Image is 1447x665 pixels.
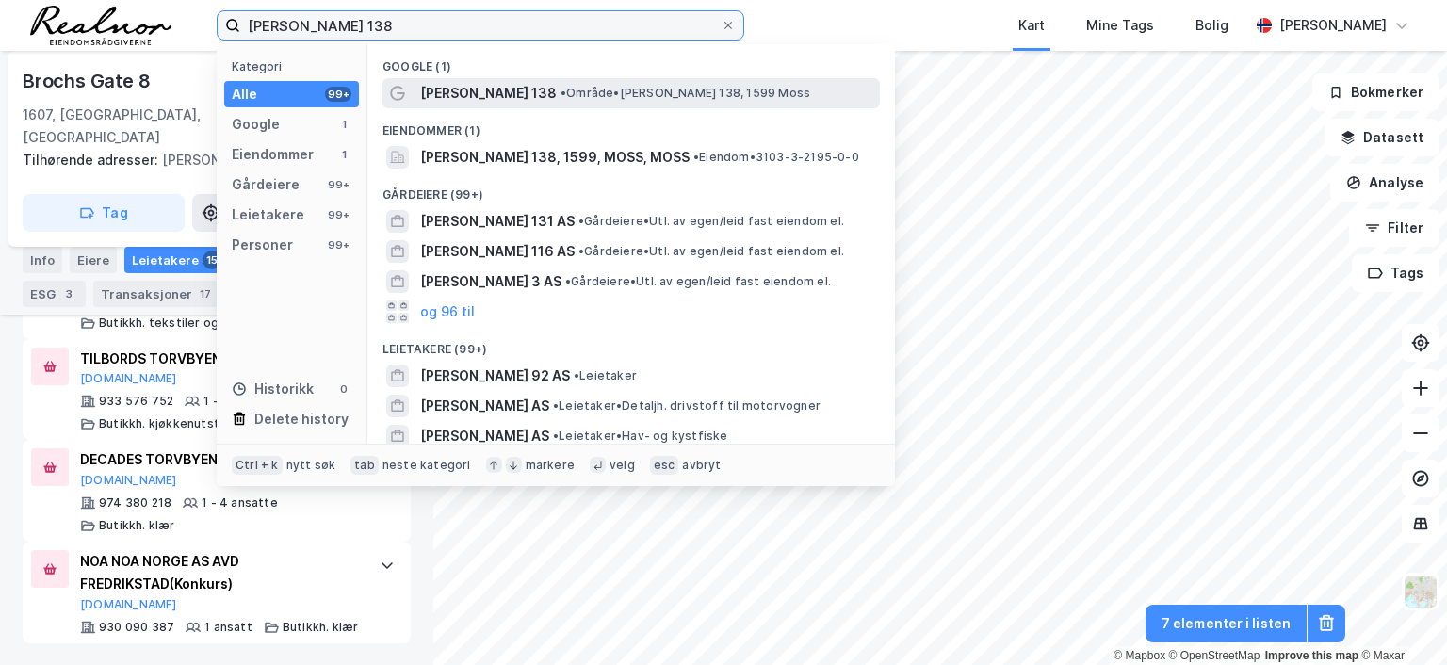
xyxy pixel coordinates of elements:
span: [PERSON_NAME] 116 AS [420,240,575,263]
div: Gårdeiere [232,173,300,196]
button: Bokmerker [1312,73,1439,111]
span: Område • [PERSON_NAME] 138, 1599 Moss [561,86,810,101]
div: Personer [232,234,293,256]
div: esc [650,456,679,475]
div: Kategori [232,59,359,73]
div: [PERSON_NAME] Gate 16 [23,149,396,171]
span: [PERSON_NAME] AS [420,395,549,417]
div: Kart [1018,14,1045,37]
span: • [578,244,584,258]
div: [PERSON_NAME] [1279,14,1387,37]
button: Tag [23,194,185,232]
span: • [693,150,699,164]
span: Gårdeiere • Utl. av egen/leid fast eiendom el. [578,244,844,259]
span: Tilhørende adresser: [23,152,162,168]
div: markere [526,458,575,473]
div: neste kategori [382,458,471,473]
button: og 96 til [420,300,475,323]
div: Mine Tags [1086,14,1154,37]
div: velg [610,458,635,473]
div: 974 380 218 [99,495,171,511]
div: Kontrollprogram for chat [1353,575,1447,665]
a: OpenStreetMap [1169,649,1260,662]
span: [PERSON_NAME] 138 [420,82,557,105]
button: Datasett [1325,119,1439,156]
div: Delete history [254,408,349,430]
button: Filter [1349,209,1439,247]
div: 1607, [GEOGRAPHIC_DATA], [GEOGRAPHIC_DATA] [23,104,256,149]
span: Leietaker [574,368,637,383]
div: 933 576 752 [99,394,173,409]
div: 15 [203,251,221,269]
div: Leietakere [124,247,229,273]
div: 17 [196,284,215,303]
div: Ctrl + k [232,456,283,475]
span: [PERSON_NAME] AS [420,425,549,447]
div: Alle [232,83,257,105]
div: Bolig [1195,14,1228,37]
div: Butikkh. klær [283,620,359,635]
div: 0 [336,381,351,397]
div: 1 [336,147,351,162]
div: 1 ansatt [204,620,252,635]
span: • [553,398,559,413]
span: Gårdeiere • Utl. av egen/leid fast eiendom el. [565,274,831,289]
div: Leietakere [232,203,304,226]
img: Z [1403,574,1439,609]
div: 99+ [325,177,351,192]
div: Butikkh. kjøkkenutstyr/steintøy mv. [99,416,309,431]
div: DECADES TORVBYEN AVD 345 [80,448,361,471]
div: nytt søk [286,458,336,473]
button: Tags [1352,254,1439,292]
div: Butikkh. tekstiler og utstyrsvarer [99,316,297,331]
span: Eiendom • 3103-3-2195-0-0 [693,150,859,165]
span: Leietaker • Hav- og kystfiske [553,429,728,444]
button: 7 elementer i listen [1146,605,1307,642]
button: [DOMAIN_NAME] [80,597,177,612]
div: 99+ [325,237,351,252]
div: Brochs Gate 8 [23,66,154,96]
div: avbryt [682,458,721,473]
div: tab [350,456,379,475]
div: 1 - 4 ansatte [202,495,278,511]
div: Eiere [70,247,117,273]
iframe: Chat Widget [1353,575,1447,665]
a: Mapbox [1114,649,1165,662]
span: [PERSON_NAME] 138, 1599, MOSS, MOSS [420,146,690,169]
div: Info [23,247,62,273]
span: • [553,429,559,443]
div: Google [232,113,280,136]
div: Butikkh. klær [99,518,175,533]
span: • [565,274,571,288]
span: • [561,86,566,100]
div: 3 [59,284,78,303]
div: 930 090 387 [99,620,174,635]
span: Leietaker • Detaljh. drivstoff til motorvogner [553,398,821,414]
div: Transaksjoner [93,281,222,307]
span: [PERSON_NAME] 92 AS [420,365,570,387]
div: Eiendommer (1) [367,108,895,142]
div: 1 - 4 ansatte [203,394,280,409]
span: [PERSON_NAME] 3 AS [420,270,561,293]
span: • [578,214,584,228]
div: 99+ [325,87,351,102]
a: Improve this map [1265,649,1358,662]
div: Eiendommer [232,143,314,166]
button: [DOMAIN_NAME] [80,473,177,488]
div: NOA NOA NORGE AS AVD FREDRIKSTAD (Konkurs) [80,550,361,595]
div: TILBORDS TORVBYEN [80,348,361,370]
button: [DOMAIN_NAME] [80,371,177,386]
div: Leietakere (99+) [367,327,895,361]
div: ESG [23,281,86,307]
img: realnor-logo.934646d98de889bb5806.png [30,6,171,45]
span: • [574,368,579,382]
span: Gårdeiere • Utl. av egen/leid fast eiendom el. [578,214,844,229]
div: 1 [336,117,351,132]
span: [PERSON_NAME] 131 AS [420,210,575,233]
button: Analyse [1330,164,1439,202]
input: Søk på adresse, matrikkel, gårdeiere, leietakere eller personer [240,11,721,40]
div: Historikk [232,378,314,400]
div: Google (1) [367,44,895,78]
div: Gårdeiere (99+) [367,172,895,206]
div: 99+ [325,207,351,222]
